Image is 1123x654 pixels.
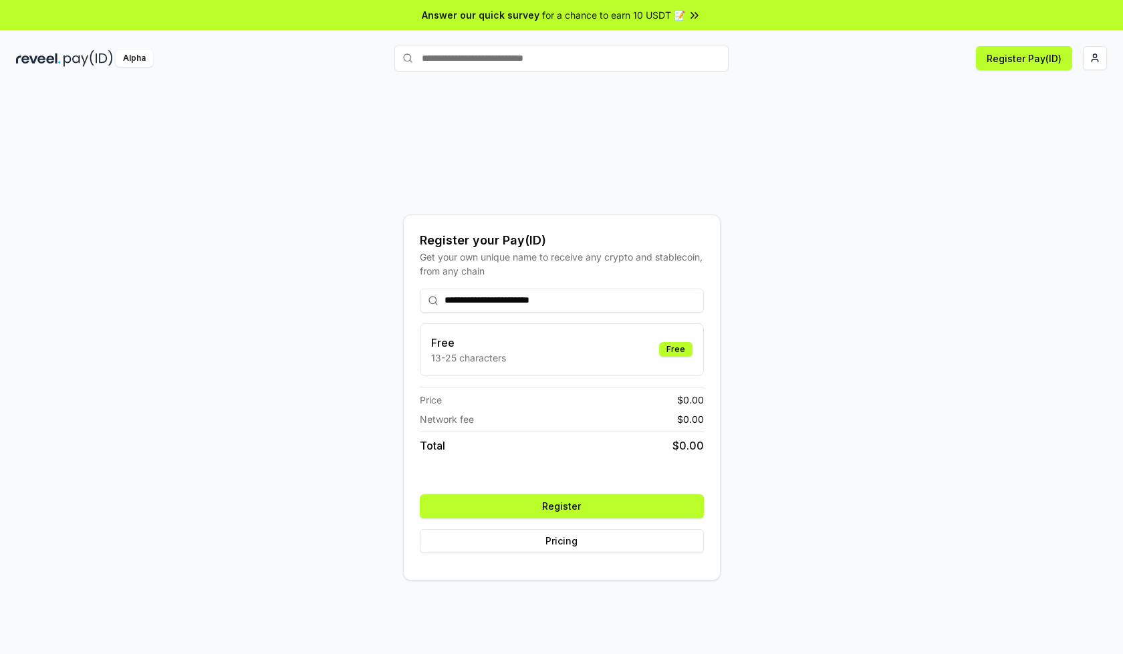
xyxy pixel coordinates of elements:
div: Alpha [116,50,153,67]
h3: Free [431,335,506,351]
img: pay_id [64,50,113,67]
div: Register your Pay(ID) [420,231,704,250]
span: Price [420,393,442,407]
span: $ 0.00 [677,412,704,426]
button: Register [420,494,704,518]
span: $ 0.00 [677,393,704,407]
span: $ 0.00 [672,438,704,454]
div: Get your own unique name to receive any crypto and stablecoin, from any chain [420,250,704,278]
img: reveel_dark [16,50,61,67]
span: Answer our quick survey [422,8,539,22]
span: Total [420,438,445,454]
p: 13-25 characters [431,351,506,365]
span: Network fee [420,412,474,426]
div: Free [659,342,693,357]
span: for a chance to earn 10 USDT 📝 [542,8,685,22]
button: Register Pay(ID) [976,46,1072,70]
button: Pricing [420,529,704,553]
